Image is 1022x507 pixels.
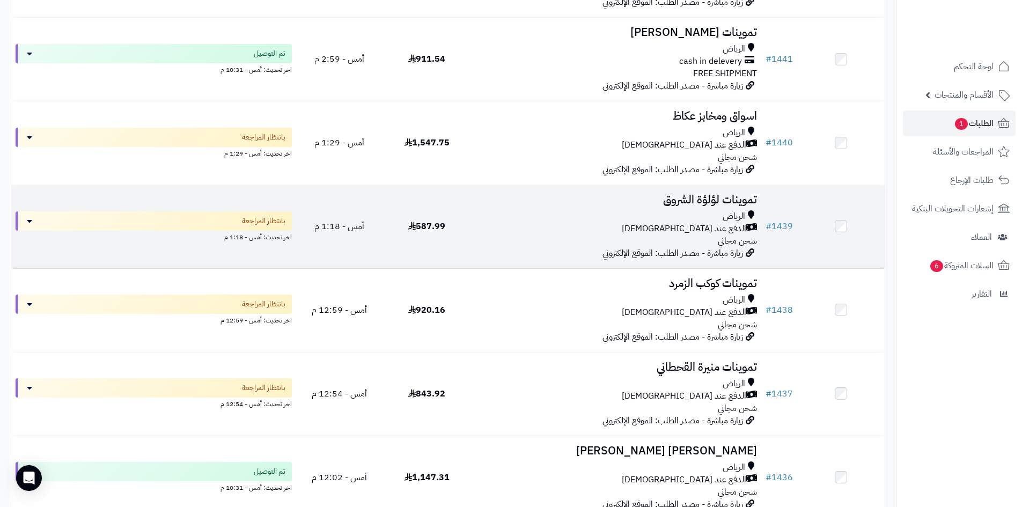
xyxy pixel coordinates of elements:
[954,59,994,74] span: لوحة التحكم
[903,281,1016,307] a: التقارير
[405,136,450,149] span: 1,547.75
[723,127,745,139] span: الرياض
[602,414,743,427] span: زيارة مباشرة - مصدر الطلب: الموقع الإلكتروني
[718,151,757,164] span: شحن مجاني
[766,136,793,149] a: #1440
[16,465,42,491] div: Open Intercom Messenger
[971,230,992,245] span: العملاء
[602,330,743,343] span: زيارة مباشرة - مصدر الطلب: الموقع الإلكتروني
[475,110,757,122] h3: اسواق ومخابز عكاظ
[718,318,757,331] span: شحن مجاني
[929,258,994,273] span: السلات المتروكة
[475,26,757,39] h3: تموينات [PERSON_NAME]
[312,304,367,317] span: أمس - 12:59 م
[16,398,292,409] div: اخر تحديث: أمس - 12:54 م
[766,53,793,65] a: #1441
[766,136,771,149] span: #
[766,220,771,233] span: #
[723,210,745,223] span: الرياض
[912,201,994,216] span: إشعارات التحويلات البنكية
[622,390,746,402] span: الدفع عند [DEMOGRAPHIC_DATA]
[602,79,743,92] span: زيارة مباشرة - مصدر الطلب: الموقع الإلكتروني
[903,54,1016,79] a: لوحة التحكم
[312,387,367,400] span: أمس - 12:54 م
[972,286,992,302] span: التقارير
[622,306,746,319] span: الدفع عند [DEMOGRAPHIC_DATA]
[933,144,994,159] span: المراجعات والأسئلة
[242,132,285,143] span: بانتظار المراجعة
[766,304,771,317] span: #
[475,361,757,373] h3: تموينات منيرة القحطاني
[16,231,292,242] div: اخر تحديث: أمس - 1:18 م
[602,247,743,260] span: زيارة مباشرة - مصدر الطلب: الموقع الإلكتروني
[242,299,285,310] span: بانتظار المراجعة
[408,304,445,317] span: 920.16
[314,53,364,65] span: أمس - 2:59 م
[312,471,367,484] span: أمس - 12:02 م
[718,402,757,415] span: شحن مجاني
[408,53,445,65] span: 911.54
[475,445,757,457] h3: [PERSON_NAME] [PERSON_NAME]
[903,139,1016,165] a: المراجعات والأسئلة
[242,383,285,393] span: بانتظار المراجعة
[723,378,745,390] span: الرياض
[405,471,450,484] span: 1,147.31
[254,466,285,477] span: تم التوصيل
[950,173,994,188] span: طلبات الإرجاع
[408,387,445,400] span: 843.92
[766,471,771,484] span: #
[930,260,943,272] span: 6
[935,87,994,102] span: الأقسام والمنتجات
[766,471,793,484] a: #1436
[903,167,1016,193] a: طلبات الإرجاع
[723,43,745,55] span: الرياض
[954,116,994,131] span: الطلبات
[314,136,364,149] span: أمس - 1:29 م
[475,277,757,290] h3: تموينات كوكب الزمرد
[16,147,292,158] div: اخر تحديث: أمس - 1:29 م
[254,48,285,59] span: تم التوصيل
[693,67,757,80] span: FREE SHIPMENT
[622,474,746,486] span: الدفع عند [DEMOGRAPHIC_DATA]
[314,220,364,233] span: أمس - 1:18 م
[242,216,285,226] span: بانتظار المراجعة
[622,139,746,151] span: الدفع عند [DEMOGRAPHIC_DATA]
[679,55,742,68] span: cash in delevery
[766,387,793,400] a: #1437
[718,234,757,247] span: شحن مجاني
[903,111,1016,136] a: الطلبات1
[16,481,292,493] div: اخر تحديث: أمس - 10:31 م
[718,486,757,498] span: شحن مجاني
[622,223,746,235] span: الدفع عند [DEMOGRAPHIC_DATA]
[903,224,1016,250] a: العملاء
[602,163,743,176] span: زيارة مباشرة - مصدر الطلب: الموقع الإلكتروني
[766,304,793,317] a: #1438
[949,30,1012,53] img: logo-2.png
[475,194,757,206] h3: تموينات لؤلؤة الشروق
[766,53,771,65] span: #
[16,63,292,75] div: اخر تحديث: أمس - 10:31 م
[766,220,793,233] a: #1439
[723,461,745,474] span: الرياض
[723,294,745,306] span: الرياض
[16,314,292,325] div: اخر تحديث: أمس - 12:59 م
[903,253,1016,278] a: السلات المتروكة6
[903,196,1016,222] a: إشعارات التحويلات البنكية
[766,387,771,400] span: #
[955,118,968,130] span: 1
[408,220,445,233] span: 587.99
